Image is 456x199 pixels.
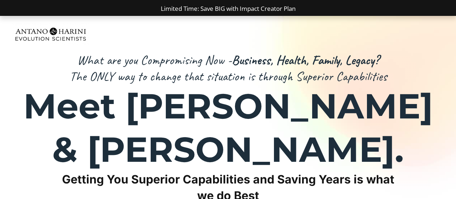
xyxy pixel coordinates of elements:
a: Limited Time: Save BIG with Impact Creator Plan [161,4,296,13]
p: What are you Compromising Now - [12,52,444,68]
img: Evolution-Scientist (2) [12,23,89,45]
strong: Meet [PERSON_NAME] & [PERSON_NAME]. [23,85,433,170]
strong: Business, Health, Family, Legacy? [232,52,379,68]
p: The ONLY way to change that situation is through Superior Capabilities [12,68,444,85]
